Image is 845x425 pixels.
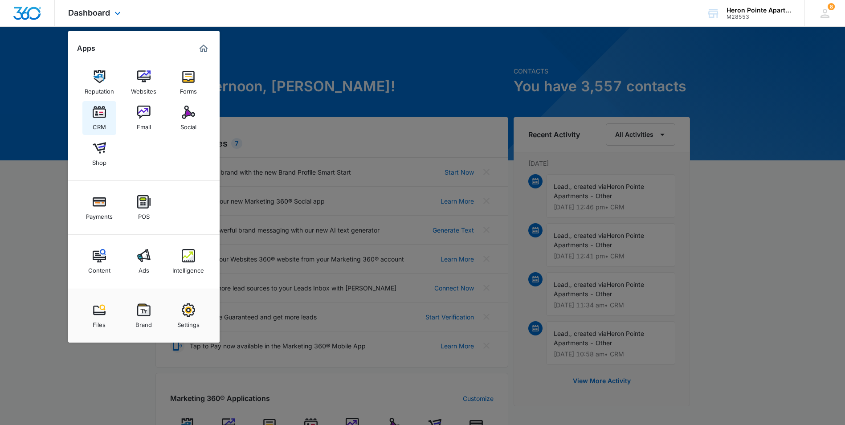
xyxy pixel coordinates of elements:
[82,137,116,171] a: Shop
[82,191,116,225] a: Payments
[180,119,196,131] div: Social
[82,245,116,278] a: Content
[171,299,205,333] a: Settings
[131,83,156,95] div: Websites
[88,262,110,274] div: Content
[82,101,116,135] a: CRM
[127,245,161,278] a: Ads
[727,14,792,20] div: account id
[180,83,197,95] div: Forms
[135,317,152,328] div: Brand
[93,317,106,328] div: Files
[171,101,205,135] a: Social
[137,119,151,131] div: Email
[127,191,161,225] a: POS
[127,101,161,135] a: Email
[727,7,792,14] div: account name
[93,119,106,131] div: CRM
[171,245,205,278] a: Intelligence
[68,8,110,17] span: Dashboard
[127,65,161,99] a: Websites
[172,262,204,274] div: Intelligence
[828,3,835,10] div: notifications count
[86,208,113,220] div: Payments
[127,299,161,333] a: Brand
[196,41,211,56] a: Marketing 360® Dashboard
[85,83,114,95] div: Reputation
[177,317,200,328] div: Settings
[138,208,150,220] div: POS
[171,65,205,99] a: Forms
[82,299,116,333] a: Files
[77,44,95,53] h2: Apps
[139,262,149,274] div: Ads
[92,155,106,166] div: Shop
[82,65,116,99] a: Reputation
[828,3,835,10] span: 8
